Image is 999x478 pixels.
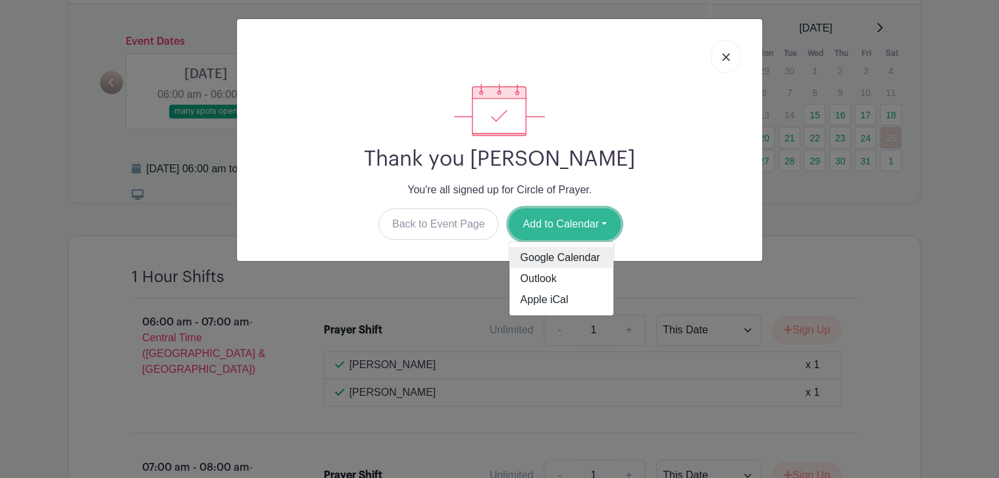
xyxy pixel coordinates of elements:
[509,247,613,268] a: Google Calendar
[722,53,730,61] img: close_button-5f87c8562297e5c2d7936805f587ecaba9071eb48480494691a3f1689db116b3.svg
[247,147,752,172] h2: Thank you [PERSON_NAME]
[509,268,613,289] a: Outlook
[509,208,621,240] button: Add to Calendar
[509,289,613,310] a: Apple iCal
[378,208,499,240] a: Back to Event Page
[454,84,545,136] img: signup_complete-c468d5dda3e2740ee63a24cb0ba0d3ce5d8a4ecd24259e683200fb1569d990c8.svg
[247,182,752,198] p: You're all signed up for Circle of Prayer.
